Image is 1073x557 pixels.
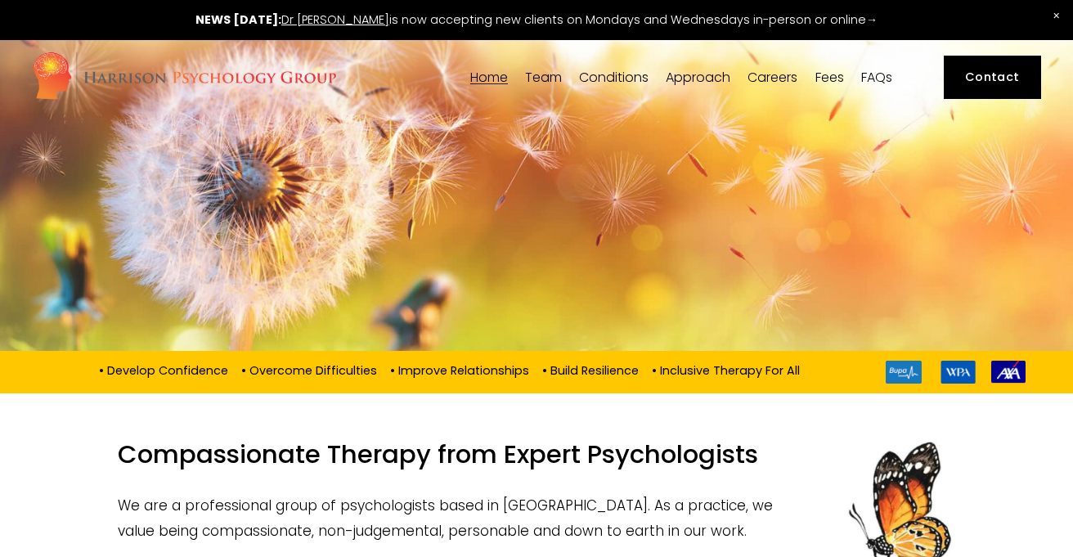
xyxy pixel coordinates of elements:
a: Dr [PERSON_NAME] [281,11,389,28]
img: Harrison Psychology Group [32,51,337,104]
a: Home [470,70,508,85]
a: Careers [748,70,797,85]
p: We are a professional group of psychologists based in [GEOGRAPHIC_DATA]. As a practice, we value ... [118,493,955,543]
a: folder dropdown [525,70,562,85]
a: Contact [944,56,1041,99]
h1: Compassionate Therapy from Expert Psychologists [118,439,955,480]
span: Team [525,71,562,84]
a: folder dropdown [666,70,730,85]
span: Conditions [579,71,649,84]
a: folder dropdown [579,70,649,85]
a: Fees [815,70,844,85]
span: Approach [666,71,730,84]
a: FAQs [861,70,892,85]
p: • Develop Confidence • Overcome Difficulties • Improve Relationships • Build Resilience • Inclusi... [47,361,858,379]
